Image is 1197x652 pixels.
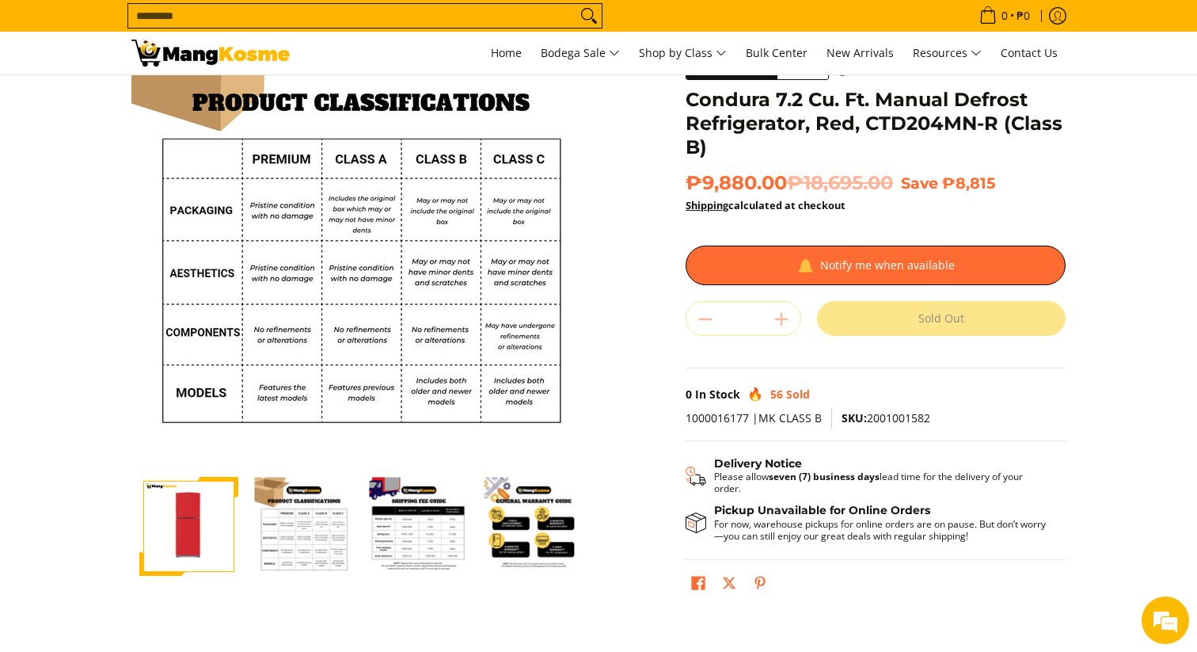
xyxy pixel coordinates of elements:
[975,7,1035,25] span: •
[999,10,1010,21] span: 0
[842,410,930,425] span: 2001001582
[913,44,982,63] span: Resources
[714,471,1050,494] p: Please allow lead time for the delivery of your order.
[576,4,602,28] button: Search
[1001,45,1058,60] span: Contact Us
[484,477,583,576] img: general-warranty-guide-infographic-mang-kosme
[686,410,822,425] span: 1000016177 |MK CLASS B
[483,32,530,74] a: Home
[631,32,735,74] a: Shop by Class
[131,40,290,67] img: Condura 7.2 Cu. Ft. Manual Defrost Refrigerator, Red, CTD204MN-R (Clas | Mang Kosme
[686,387,692,402] span: 0
[738,32,815,74] a: Bulk Center
[686,457,1050,495] button: Shipping & Delivery
[819,32,902,74] a: New Arrivals
[714,456,802,471] strong: Delivery Notice
[82,89,266,109] div: Leave a message
[491,45,522,60] span: Home
[714,518,1050,542] p: For now, warehouse pickups for online orders are on pause. But don’t worry—you can still enjoy ou...
[786,387,810,402] span: Sold
[369,477,468,576] img: mang-kosme-shipping-fee-guide-infographic
[695,387,740,402] span: In Stock
[686,171,893,195] span: ₱9,880.00
[769,470,880,483] strong: seven (7) business days
[686,198,728,212] a: Shipping
[787,171,893,195] del: ₱18,695.00
[533,32,628,74] a: Bodega Sale
[1014,10,1032,21] span: ₱0
[33,200,276,360] span: We are offline. Please leave us a message.
[770,387,783,402] span: 56
[306,32,1066,74] nav: Main Menu
[687,572,709,599] a: Share on Facebook
[842,410,867,425] span: SKU:
[826,45,894,60] span: New Arrivals
[139,477,238,576] img: Condura 7.2 Cu. Ft. Manual Defrost Refrigerator, Red, CTD204MN-R (Class B)-1
[746,45,807,60] span: Bulk Center
[993,32,1066,74] a: Contact Us
[686,88,1066,159] h1: Condura 7.2 Cu. Ft. Manual Defrost Refrigerator, Red, CTD204MN-R (Class B)
[718,572,740,599] a: Post on X
[639,44,727,63] span: Shop by Class
[232,488,287,509] em: Submit
[541,44,620,63] span: Bodega Sale
[8,433,302,488] textarea: Type your message and click 'Submit'
[905,32,990,74] a: Resources
[714,503,930,517] strong: Pickup Unavailable for Online Orders
[942,173,995,193] span: ₱8,815
[749,572,771,599] a: Pin on Pinterest
[254,477,353,576] img: Condura 7.2 Cu. Ft. Manual Defrost Refrigerator, Red, CTD204MN-R (Class B)-2
[686,198,845,212] strong: calculated at checkout
[260,8,298,46] div: Minimize live chat window
[901,173,938,193] span: Save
